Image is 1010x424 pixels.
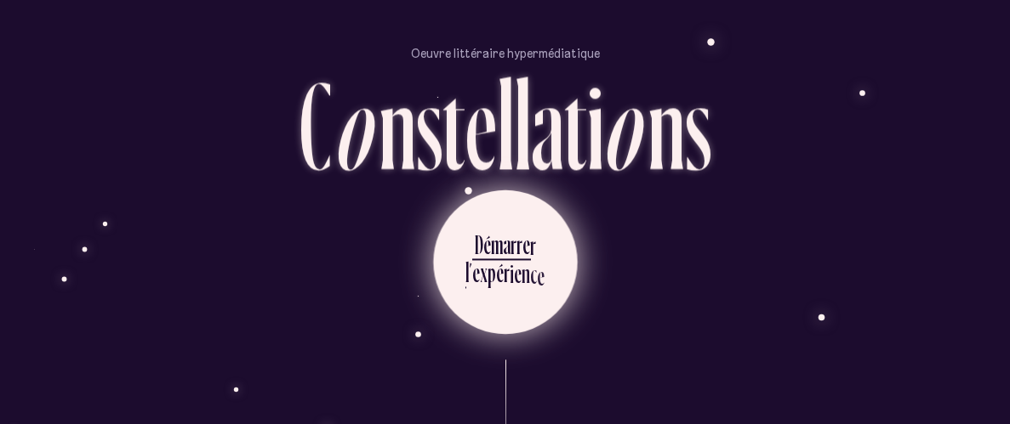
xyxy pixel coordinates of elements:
div: r [516,229,522,262]
div: a [531,63,564,187]
div: i [587,63,603,187]
div: l [497,63,514,187]
div: r [530,229,536,262]
div: n [379,63,416,187]
div: s [685,63,711,187]
div: m [491,229,503,262]
div: e [537,259,545,292]
div: r [511,229,516,262]
div: C [299,63,332,187]
div: c [530,258,537,291]
div: s [416,63,442,187]
div: t [564,63,587,187]
div: D [475,229,483,262]
div: ’ [469,257,472,290]
div: e [514,257,522,290]
button: Démarrerl’expérience [433,189,578,334]
div: p [488,257,496,290]
div: x [480,257,488,290]
div: i [510,257,514,290]
div: n [648,63,685,187]
div: t [442,63,465,187]
p: Oeuvre littéraire hypermédiatique [411,46,600,63]
div: e [472,257,480,290]
div: é [483,229,491,262]
div: o [332,63,379,187]
div: a [503,229,511,262]
div: o [601,63,648,187]
div: n [522,257,530,291]
div: é [496,257,504,290]
div: l [514,63,531,187]
div: r [504,257,510,290]
div: e [465,63,497,187]
div: e [522,229,530,262]
div: l [465,257,469,290]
